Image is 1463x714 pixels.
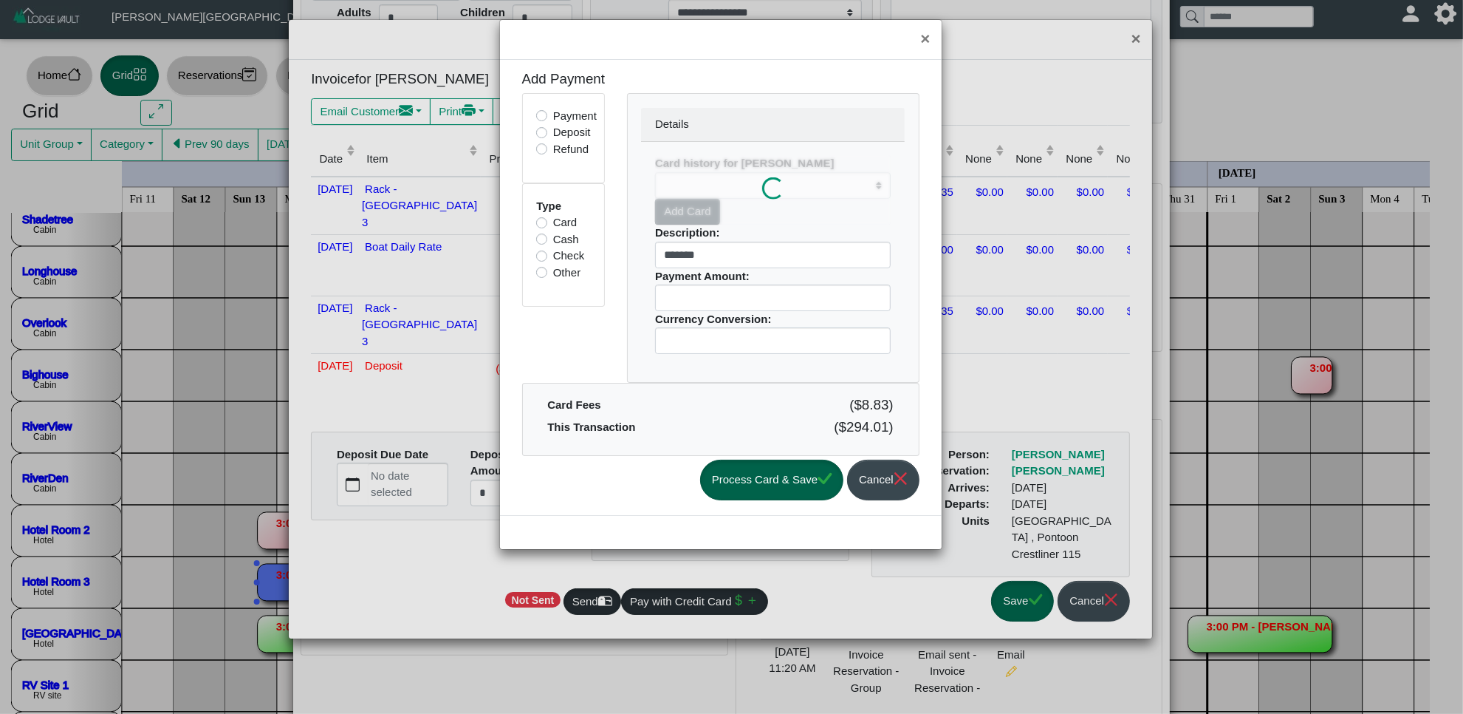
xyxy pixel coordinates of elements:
[655,226,720,239] b: Description:
[732,419,894,436] h5: ($294.01)
[818,472,832,486] svg: check
[547,398,601,411] b: Card Fees
[553,108,597,125] label: Payment
[655,313,772,325] b: Currency Conversion:
[847,460,919,500] button: Cancelx
[655,270,750,282] b: Payment Amount:
[522,71,710,88] h5: Add Payment
[553,124,591,141] label: Deposit
[547,421,635,433] b: This Transaction
[894,472,908,486] svg: x
[553,141,589,158] label: Refund
[553,265,581,282] label: Other
[553,214,578,231] label: Card
[641,108,905,142] div: Details
[700,460,843,500] button: Process Card & Savecheck
[732,397,894,414] h5: ($8.83)
[909,20,941,59] button: Close
[553,231,579,248] label: Cash
[553,248,585,265] label: Check
[536,200,561,212] b: Type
